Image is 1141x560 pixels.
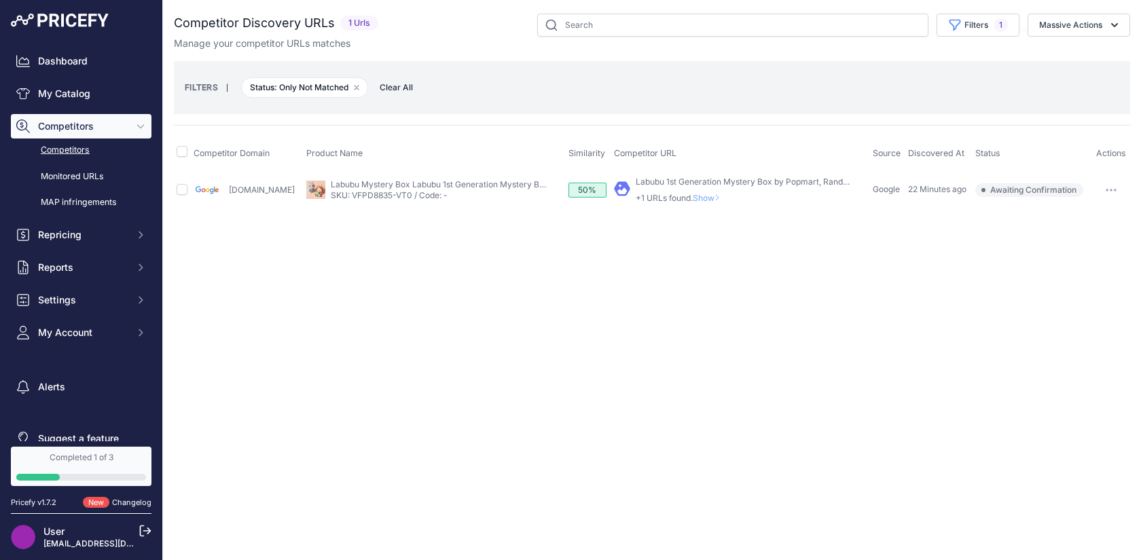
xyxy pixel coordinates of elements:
[229,185,295,195] a: [DOMAIN_NAME]
[38,326,127,339] span: My Account
[873,184,900,194] span: Google
[1028,14,1130,37] button: Massive Actions
[331,190,448,200] a: SKU: VFPD8835-VT0 / Code: -
[340,16,378,31] span: 1 Urls
[38,228,127,242] span: Repricing
[373,81,420,94] button: Clear All
[11,49,151,73] a: Dashboard
[693,193,725,203] span: Show
[11,288,151,312] button: Settings
[11,49,151,451] nav: Sidebar
[174,14,335,33] h2: Competitor Discovery URLs
[331,179,604,189] a: Labubu Mystery Box Labubu 1st Generation Mystery Box - Default Title
[636,176,1013,187] a: Labubu 1st Generation Mystery Box by Popmart, Random Color Labubu Dolls, High-Quality Replica
[11,375,151,399] a: Alerts
[11,165,151,189] a: Monitored URLs
[185,82,218,92] small: FILTERS
[11,320,151,345] button: My Account
[614,148,676,158] span: Competitor URL
[994,18,1008,32] span: 1
[11,447,151,486] a: Completed 1 of 3
[11,255,151,280] button: Reports
[975,148,1000,158] span: Status
[908,148,964,158] span: Discovered At
[937,14,1019,37] button: Filters1
[11,81,151,106] a: My Catalog
[11,426,151,451] a: Suggest a feature
[306,148,363,158] span: Product Name
[11,138,151,162] a: Competitors
[908,184,966,194] span: 22 Minutes ago
[873,148,901,158] span: Source
[38,261,127,274] span: Reports
[43,538,185,548] a: [EMAIL_ADDRESS][DOMAIN_NAME]
[38,293,127,307] span: Settings
[568,183,606,198] div: 50%
[194,148,270,158] span: Competitor Domain
[241,77,368,98] span: Status: Only Not Matched
[174,37,350,50] p: Manage your competitor URLs matches
[1096,148,1126,158] span: Actions
[537,14,928,37] input: Search
[43,525,65,537] a: User
[218,83,236,92] small: |
[11,14,109,27] img: Pricefy Logo
[38,119,127,133] span: Competitors
[636,193,853,204] p: +1 URLs found.
[83,497,109,508] span: New
[11,191,151,214] a: MAP infringements
[16,452,146,463] div: Completed 1 of 3
[112,498,151,507] a: Changelog
[11,114,151,138] button: Competitors
[11,497,56,508] div: Pricefy v1.7.2
[568,148,605,158] span: Similarity
[975,183,1083,197] span: Awaiting Confirmation
[11,223,151,247] button: Repricing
